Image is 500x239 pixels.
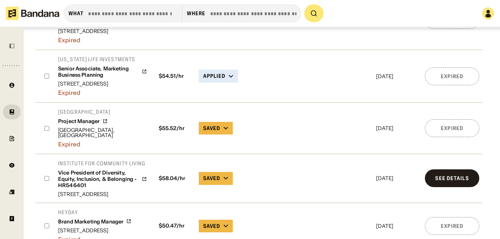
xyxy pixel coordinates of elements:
div: $ 54.51 /hr [156,73,193,79]
div: Applied [203,73,226,79]
img: Bandana logotype [6,7,59,20]
div: [DATE] [376,223,419,229]
div: $ 50.47 /hr [156,223,193,229]
div: Expired [441,223,463,229]
a: HeydayBrand Marketing Manager[STREET_ADDRESS] [58,209,131,233]
div: Senior Associate, Marketing Business Planning [58,66,139,78]
div: $ 55.52 /hr [156,125,193,132]
a: [GEOGRAPHIC_DATA]Project Manager[GEOGRAPHIC_DATA], [GEOGRAPHIC_DATA] [58,109,147,138]
div: [DATE] [376,176,419,181]
div: [DATE] [376,74,419,79]
div: Project Manager [58,118,100,125]
div: Institute For Community Living [58,160,147,167]
div: Expired [58,138,147,148]
div: [DATE] [376,126,419,131]
div: Expired [58,86,147,96]
div: Brand Marketing Manager [58,219,123,225]
div: what [68,10,84,17]
div: $ 58.04 /hr [156,175,193,182]
div: Vice President of Diversity, Equity, Inclusion, & Belonging -HR546401 [58,170,139,188]
div: See Details [435,176,469,181]
div: Where [187,10,206,17]
div: Expired [441,74,463,79]
div: Expired [441,126,463,131]
div: [US_STATE] Life Investments [58,56,147,63]
div: [STREET_ADDRESS] [58,192,147,197]
div: [STREET_ADDRESS] [58,81,147,86]
a: [US_STATE] Life InvestmentsSenior Associate, Marketing Business Planning[STREET_ADDRESS] [58,56,147,86]
div: Expired [58,34,147,44]
div: [GEOGRAPHIC_DATA] [58,109,147,115]
div: Saved [203,175,221,182]
a: Institute For Community LivingVice President of Diversity, Equity, Inclusion, & Belonging -HR5464... [58,160,147,197]
div: Saved [203,125,221,132]
div: Heyday [58,209,131,216]
div: Saved [203,223,221,229]
div: [GEOGRAPHIC_DATA], [GEOGRAPHIC_DATA] [58,127,147,138]
div: [STREET_ADDRESS] [58,228,131,233]
div: [STREET_ADDRESS] [58,29,147,34]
